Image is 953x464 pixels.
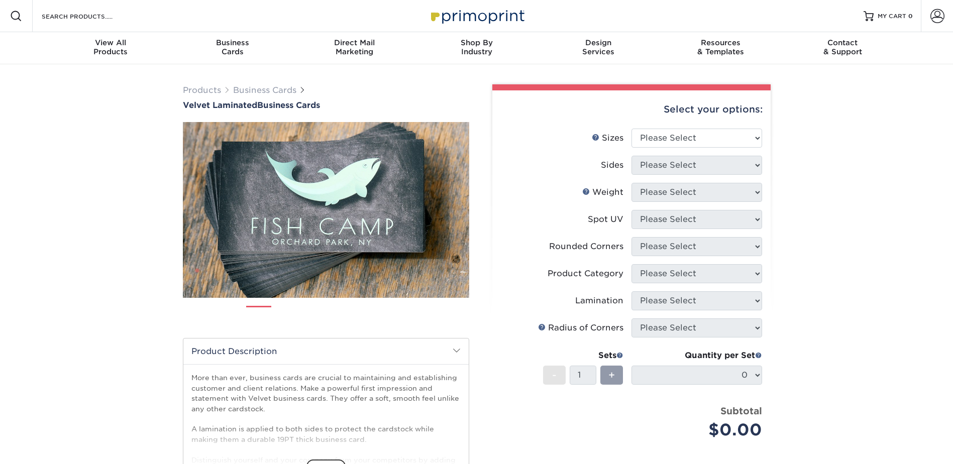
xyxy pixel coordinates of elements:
img: Primoprint [427,5,527,27]
div: Sizes [592,132,623,144]
a: Contact& Support [782,32,904,64]
div: Radius of Corners [538,322,623,334]
div: Cards [171,38,293,56]
span: Velvet Laminated [183,100,257,110]
input: SEARCH PRODUCTS..... [41,10,139,22]
a: Resources& Templates [660,32,782,64]
a: Velvet LaminatedBusiness Cards [183,100,469,110]
img: Velvet Laminated 01 [183,67,469,353]
h2: Product Description [183,338,469,364]
span: Shop By [415,38,538,47]
a: View AllProducts [50,32,172,64]
div: Weight [582,186,623,198]
h1: Business Cards [183,100,469,110]
span: Design [538,38,660,47]
div: Quantity per Set [631,350,762,362]
img: Business Cards 02 [280,302,305,327]
div: Marketing [293,38,415,56]
a: Products [183,85,221,95]
span: MY CART [878,12,906,21]
span: View All [50,38,172,47]
span: - [552,368,557,383]
div: Sides [601,159,623,171]
a: Direct MailMarketing [293,32,415,64]
div: Lamination [575,295,623,307]
a: Business Cards [233,85,296,95]
a: BusinessCards [171,32,293,64]
div: Sets [543,350,623,362]
span: Direct Mail [293,38,415,47]
span: Resources [660,38,782,47]
div: Select your options: [500,90,763,129]
a: Shop ByIndustry [415,32,538,64]
strong: Subtotal [720,405,762,416]
img: Business Cards 05 [381,302,406,327]
span: Contact [782,38,904,47]
div: & Support [782,38,904,56]
img: Business Cards 01 [246,302,271,327]
div: $0.00 [639,418,762,442]
div: Products [50,38,172,56]
div: Services [538,38,660,56]
div: Spot UV [588,213,623,225]
img: Business Cards 04 [347,302,372,327]
div: & Templates [660,38,782,56]
div: Product Category [548,268,623,280]
span: + [608,368,615,383]
div: Rounded Corners [549,241,623,253]
a: DesignServices [538,32,660,64]
span: Business [171,38,293,47]
div: Industry [415,38,538,56]
span: 0 [908,13,913,20]
img: Business Cards 03 [313,302,339,327]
